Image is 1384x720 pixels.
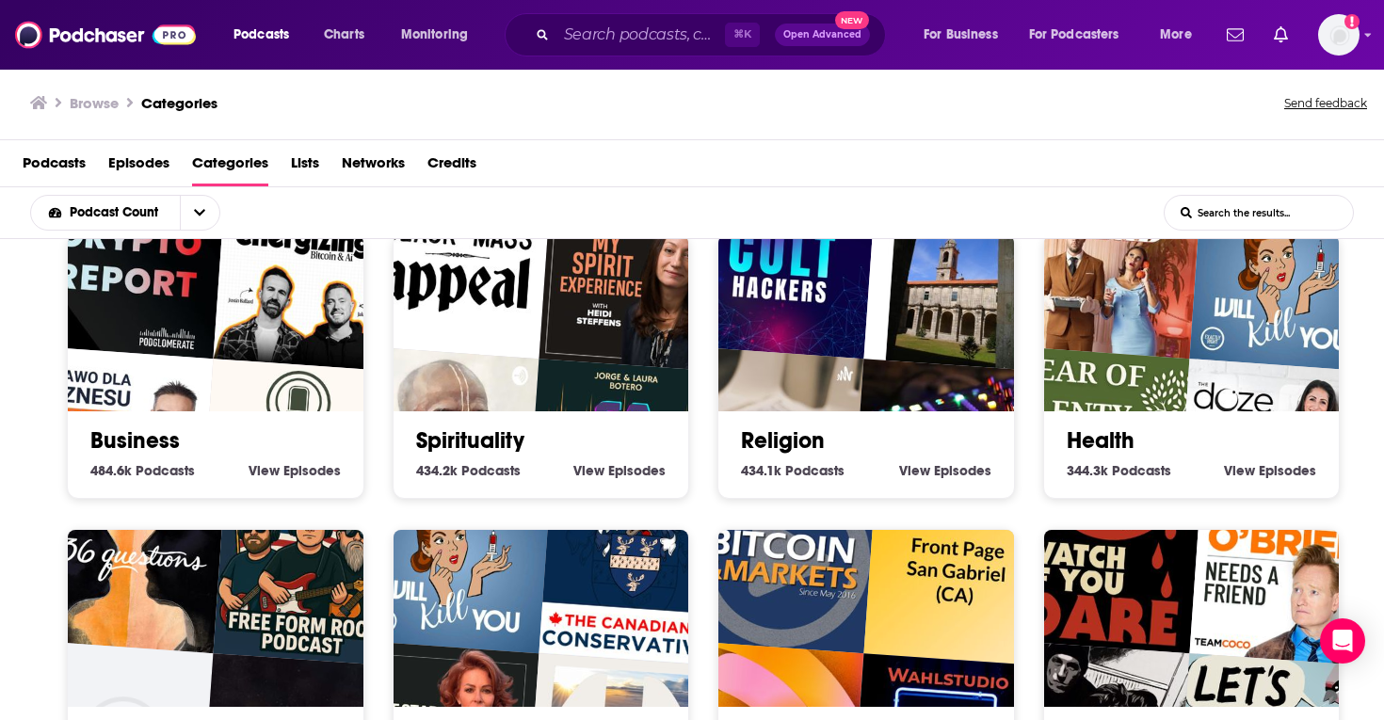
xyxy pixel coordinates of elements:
[213,477,402,666] img: Free Form Rock Podcast
[416,462,458,479] span: 434.2k
[1067,426,1135,455] a: Health
[1012,169,1201,359] img: Your Mom & Dad
[573,462,666,479] a: View Spirituality Episodes
[863,182,1053,371] img: Homilía de Juan Mª de Armenteira_ 2013_3_23_5º Sáb
[1259,462,1316,479] span: Episodes
[523,13,904,56] div: Search podcasts, credits, & more...
[1266,19,1295,51] a: Show notifications dropdown
[192,148,268,186] a: Categories
[1224,462,1316,479] a: View Health Episodes
[342,148,405,186] span: Networks
[220,20,314,50] button: open menu
[1029,22,1119,48] span: For Podcasters
[388,20,492,50] button: open menu
[141,94,217,112] a: Categories
[249,462,280,479] span: View
[427,148,476,186] a: Credits
[741,462,781,479] span: 434.1k
[741,426,825,455] a: Religion
[910,20,1022,50] button: open menu
[687,169,877,359] img: Cult Hackers
[539,182,728,371] img: My Spirit Experience -With Heidi Steffens
[899,462,991,479] a: View Religion Episodes
[1160,22,1192,48] span: More
[70,94,119,112] h3: Browse
[725,23,760,47] span: ⌘ K
[291,148,319,186] a: Lists
[1318,14,1360,56] img: User Profile
[90,426,180,455] a: Business
[31,206,180,219] button: open menu
[213,182,402,371] img: Energizing Bitcoin & Ai
[401,22,468,48] span: Monitoring
[30,195,249,231] h2: Choose List sort
[783,30,861,40] span: Open Advanced
[863,477,1053,666] img: Front Page San Gabriel (CA)
[1012,465,1201,654] img: Watch If You Dare
[90,462,132,479] span: 484.6k
[539,477,728,666] img: The Canadian Conservative
[741,462,845,479] a: 434.1k Religion Podcasts
[1147,20,1215,50] button: open menu
[312,20,376,50] a: Charts
[37,169,226,359] img: Daily Crypto Report
[108,148,169,186] a: Episodes
[924,22,998,48] span: For Business
[416,426,524,455] a: Spirituality
[37,465,226,654] img: 36 Questions – The Podcast Musical
[1318,14,1360,56] span: Logged in as KTMSseat4
[1067,462,1108,479] span: 344.3k
[1017,20,1147,50] button: open menu
[249,462,341,479] a: View Business Episodes
[899,462,930,479] span: View
[15,17,196,53] img: Podchaser - Follow, Share and Rate Podcasts
[1224,462,1255,479] span: View
[70,206,165,219] span: Podcast Count
[1320,618,1365,664] div: Open Intercom Messenger
[324,22,364,48] span: Charts
[573,462,604,479] span: View
[233,22,289,48] span: Podcasts
[1219,19,1251,51] a: Show notifications dropdown
[416,462,521,479] a: 434.2k Spirituality Podcasts
[556,20,725,50] input: Search podcasts, credits, & more...
[835,11,869,29] span: New
[687,465,877,654] img: Bitcoin & Markets
[1279,90,1373,117] button: Send feedback
[23,148,86,186] a: Podcasts
[1189,477,1378,666] img: Conan O’Brien Needs A Friend
[283,462,341,479] span: Episodes
[608,462,666,479] span: Episodes
[1318,14,1360,56] button: Show profile menu
[1112,462,1171,479] span: Podcasts
[90,462,195,479] a: 484.6k Business Podcasts
[136,462,195,479] span: Podcasts
[1067,462,1171,479] a: 344.3k Health Podcasts
[362,169,551,359] img: Black Mass Appeal: Modern Satanism for the Masses
[180,196,219,230] button: open menu
[362,465,551,654] img: This Podcast Will Kill You
[934,462,991,479] span: Episodes
[1189,182,1378,371] img: This Podcast Will Kill You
